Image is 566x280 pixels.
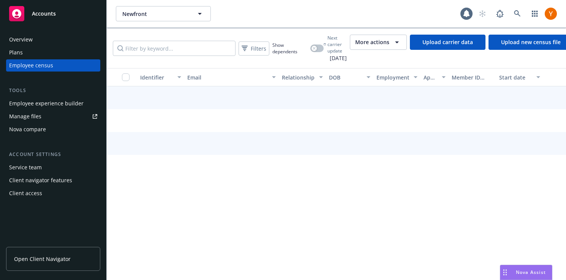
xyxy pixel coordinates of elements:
div: Client navigator features [9,174,72,186]
span: Newfront [122,10,188,18]
button: Nova Assist [500,265,552,280]
a: Nova compare [6,123,100,135]
button: Identifier [137,68,184,86]
input: Select all [122,73,130,81]
div: App status [424,73,438,81]
button: Employment [373,68,421,86]
button: Start date [496,68,543,86]
div: Start date [499,73,532,81]
button: Filters [239,41,269,56]
span: Nova Assist [516,269,546,275]
div: Overview [9,33,33,46]
a: Switch app [527,6,542,21]
img: photo [545,8,557,20]
div: Identifier [140,73,173,81]
button: Member ID status [449,68,496,86]
span: More actions [355,38,389,46]
button: Relationship [279,68,326,86]
span: Filters [240,43,268,54]
div: Tools [6,87,100,94]
a: Service team [6,161,100,173]
div: Member ID status [452,73,493,81]
input: Filter by keyword... [113,41,236,56]
button: More actions [350,35,407,50]
a: Employee census [6,59,100,72]
button: DOB [326,68,373,86]
span: Next carrier update [327,35,347,54]
div: Employee experience builder [9,97,84,110]
div: Plans [9,46,23,59]
div: Email [187,73,267,81]
a: Upload carrier data [410,35,485,50]
div: Client access [9,187,42,199]
span: Open Client Navigator [14,255,71,263]
span: Filters [251,45,266,52]
a: Employee experience builder [6,97,100,110]
a: Plans [6,46,100,59]
a: Manage files [6,110,100,123]
div: Employment [376,73,409,81]
button: App status [421,68,449,86]
div: Manage files [9,110,41,123]
div: Drag to move [500,265,510,280]
div: Employee census [9,59,53,72]
a: Client access [6,187,100,199]
span: Accounts [32,11,56,17]
a: Accounts [6,3,100,24]
a: Search [510,6,525,21]
a: Report a Bug [492,6,508,21]
a: Start snowing [475,6,490,21]
button: Email [184,68,279,86]
a: Overview [6,33,100,46]
button: Newfront [116,6,211,21]
span: Show dependents [272,42,307,55]
a: Client navigator features [6,174,100,186]
div: Nova compare [9,123,46,135]
div: Service team [9,161,42,173]
div: DOB [329,73,362,81]
span: [DATE] [324,54,347,62]
div: Relationship [282,73,315,81]
div: Account settings [6,151,100,158]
